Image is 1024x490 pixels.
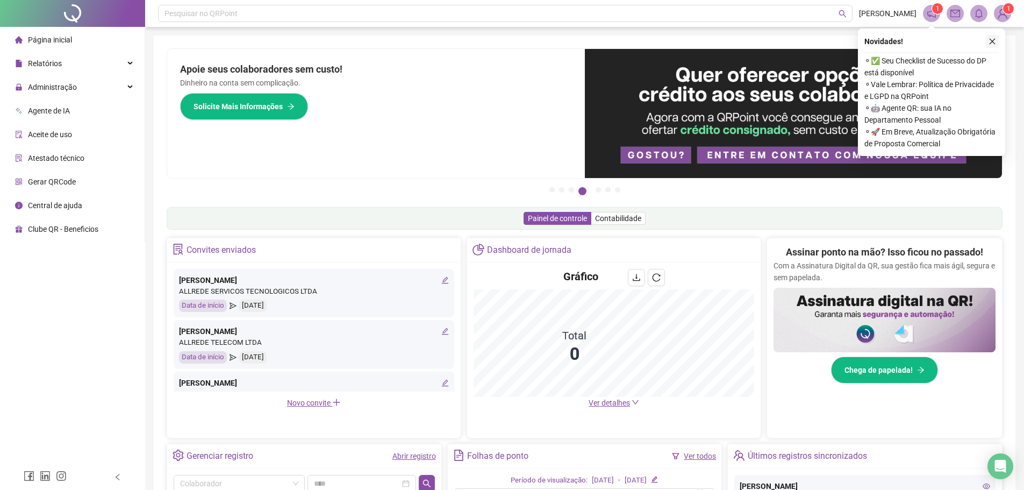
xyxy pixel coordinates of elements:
button: 7 [615,187,620,193]
span: facebook [24,471,34,481]
div: [PERSON_NAME] [179,274,449,286]
span: send [230,351,237,364]
div: [PERSON_NAME] [179,377,449,389]
h2: Assinar ponto na mão? Isso ficou no passado! [786,245,983,260]
span: arrow-right [287,103,295,110]
p: Com a Assinatura Digital da QR, sua gestão fica mais ágil, segura e sem papelada. [774,260,996,283]
img: banner%2Fa8ee1423-cce5-4ffa-a127-5a2d429cc7d8.png [585,49,1002,178]
a: Ver detalhes down [589,399,639,407]
button: 1 [549,187,555,193]
a: Abrir registro [392,452,436,460]
span: file-text [453,450,464,461]
span: Aceite de uso [28,130,72,139]
h2: Apoie seus colaboradores sem custo! [180,62,572,77]
span: Agente de IA [28,106,70,115]
button: 3 [569,187,574,193]
span: ⚬ Vale Lembrar: Política de Privacidade e LGPD na QRPoint [864,79,999,102]
div: Folhas de ponto [467,447,528,465]
span: Contabilidade [595,214,641,223]
span: 1 [1007,5,1011,12]
img: 88641 [994,5,1011,22]
span: close [989,38,996,45]
button: 6 [605,187,611,193]
sup: 1 [932,3,943,14]
div: [DATE] [625,475,647,486]
div: [DATE] [239,300,267,312]
a: Ver todos [684,452,716,460]
span: Painel de controle [528,214,587,223]
span: ⚬ 🤖 Agente QR: sua IA no Departamento Pessoal [864,102,999,126]
span: edit [651,476,658,483]
span: download [632,273,641,282]
span: audit [15,131,23,138]
span: down [632,399,639,406]
h4: Gráfico [563,269,598,284]
span: Gerar QRCode [28,177,76,186]
span: plus [332,398,341,407]
span: pie-chart [472,244,484,255]
span: setting [173,450,184,461]
img: banner%2F02c71560-61a6-44d4-94b9-c8ab97240462.png [774,288,996,352]
span: mail [950,9,960,18]
span: linkedin [40,471,51,481]
button: 5 [596,187,601,193]
span: Central de ajuda [28,201,82,210]
div: ALLREDE SERVICOS TECNOLOGICOS LTDA [179,286,449,297]
div: [DATE] [592,475,614,486]
button: Chega de papelada! [831,357,938,384]
button: 4 [578,187,586,195]
span: search [839,10,847,18]
div: Período de visualização: [511,475,588,486]
div: - [618,475,620,486]
span: bell [974,9,984,18]
span: Novidades ! [864,35,903,47]
span: notification [927,9,936,18]
span: solution [15,154,23,162]
span: file [15,60,23,67]
div: ALLREDE SERVICOS TECNOLOGICOS LTDA [179,389,449,400]
sup: Atualize o seu contato no menu Meus Dados [1003,3,1014,14]
div: Últimos registros sincronizados [748,447,867,465]
span: Chega de papelada! [844,364,913,376]
span: Administração [28,83,77,91]
span: info-circle [15,202,23,209]
span: edit [441,328,449,335]
span: eye [983,482,990,490]
span: solution [173,244,184,255]
span: [PERSON_NAME] [859,8,916,19]
div: Data de início [179,351,227,364]
span: left [114,473,121,481]
div: [DATE] [239,351,267,364]
p: Dinheiro na conta sem complicação. [180,77,572,89]
span: qrcode [15,178,23,186]
button: 2 [559,187,564,193]
div: Dashboard de jornada [487,241,571,259]
span: ⚬ 🚀 Em Breve, Atualização Obrigatória de Proposta Comercial [864,126,999,150]
span: send [230,300,237,312]
span: filter [672,452,679,460]
span: edit [441,379,449,387]
span: Relatórios [28,59,62,68]
span: arrow-right [917,366,925,374]
div: Gerenciar registro [187,447,253,465]
div: [PERSON_NAME] [179,325,449,337]
span: gift [15,225,23,233]
div: ALLREDE TELECOM LTDA [179,337,449,349]
span: Atestado técnico [28,154,84,162]
span: team [733,450,744,461]
span: home [15,36,23,44]
span: lock [15,83,23,91]
span: search [423,479,431,488]
span: Solicite Mais Informações [194,101,283,112]
span: Página inicial [28,35,72,44]
button: Solicite Mais Informações [180,93,308,120]
span: 1 [936,5,940,12]
span: Ver detalhes [589,399,630,407]
div: Data de início [179,300,227,312]
span: instagram [56,471,67,481]
div: Open Intercom Messenger [987,453,1013,479]
div: Convites enviados [187,241,256,259]
span: reload [652,273,661,282]
span: Novo convite [287,399,341,407]
span: Clube QR - Beneficios [28,225,98,233]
